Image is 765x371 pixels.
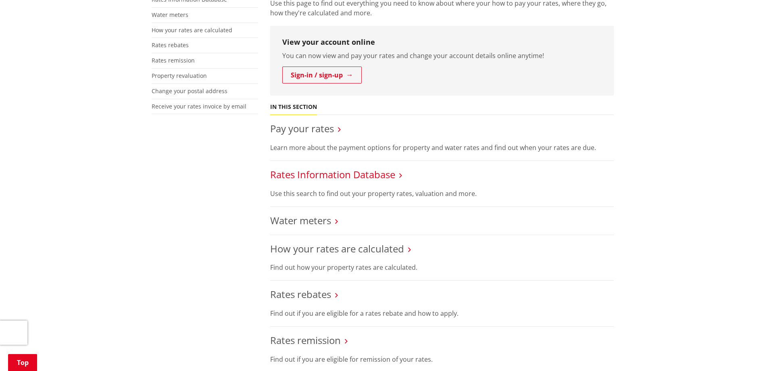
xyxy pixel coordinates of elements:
[270,104,317,110] h5: In this section
[270,143,614,152] p: Learn more about the payment options for property and water rates and find out when your rates ar...
[282,51,602,60] p: You can now view and pay your rates and change your account details online anytime!
[282,67,362,83] a: Sign-in / sign-up
[270,189,614,198] p: Use this search to find out your property rates, valuation and more.
[270,263,614,272] p: Find out how your property rates are calculated.
[270,308,614,318] p: Find out if you are eligible for a rates rebate and how to apply.
[282,38,602,47] h3: View your account online
[152,26,232,34] a: How your rates are calculated
[270,168,395,181] a: Rates Information Database
[152,102,246,110] a: Receive your rates invoice by email
[270,122,334,135] a: Pay your rates
[152,11,188,19] a: Water meters
[152,72,207,79] a: Property revaluation
[152,41,189,49] a: Rates rebates
[152,56,195,64] a: Rates remission
[270,354,614,364] p: Find out if you are eligible for remission of your rates.
[270,214,331,227] a: Water meters
[270,242,404,255] a: How your rates are calculated
[8,354,37,371] a: Top
[728,337,757,366] iframe: Messenger Launcher
[270,288,331,301] a: Rates rebates
[270,333,341,347] a: Rates remission
[152,87,227,95] a: Change your postal address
